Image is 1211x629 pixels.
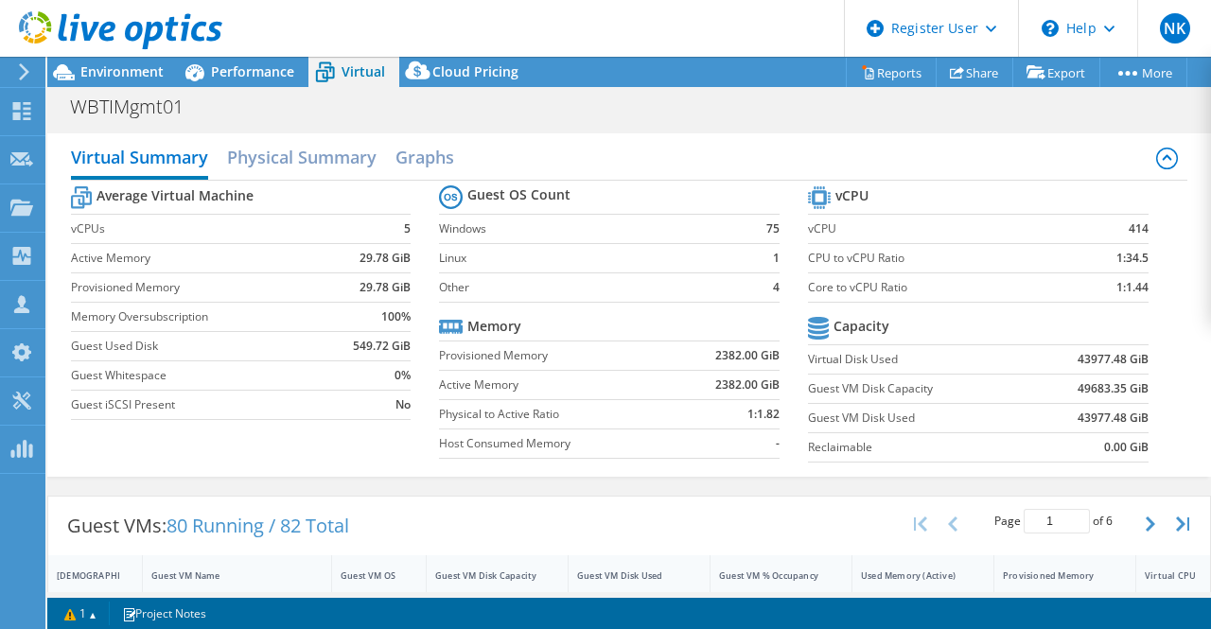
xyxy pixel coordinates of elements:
[360,278,411,297] b: 29.78 GiB
[1099,58,1187,87] a: More
[395,138,454,176] h2: Graphs
[1012,58,1100,87] a: Export
[439,434,673,453] label: Host Consumed Memory
[1078,409,1149,428] b: 43977.48 GiB
[167,513,349,538] span: 80 Running / 82 Total
[211,62,294,80] span: Performance
[71,337,329,356] label: Guest Used Disk
[467,185,570,204] b: Guest OS Count
[71,307,329,326] label: Memory Oversubscription
[1078,350,1149,369] b: 43977.48 GiB
[381,307,411,326] b: 100%
[1106,513,1113,529] span: 6
[1024,509,1090,533] input: jump to page
[404,219,411,238] b: 5
[808,249,1071,268] label: CPU to vCPU Ratio
[48,497,368,555] div: Guest VMs:
[936,58,1013,87] a: Share
[834,317,889,336] b: Capacity
[395,395,411,414] b: No
[808,350,1030,369] label: Virtual Disk Used
[1129,219,1149,238] b: 414
[435,569,536,582] div: Guest VM Disk Capacity
[151,569,300,582] div: Guest VM Name
[109,602,219,625] a: Project Notes
[1104,438,1149,457] b: 0.00 GiB
[1145,569,1199,582] div: Virtual CPU
[71,249,329,268] label: Active Memory
[439,346,673,365] label: Provisioned Memory
[808,438,1030,457] label: Reclaimable
[439,278,748,297] label: Other
[467,317,521,336] b: Memory
[439,405,673,424] label: Physical to Active Ratio
[439,219,748,238] label: Windows
[776,434,780,453] b: -
[71,278,329,297] label: Provisioned Memory
[719,569,820,582] div: Guest VM % Occupancy
[773,249,780,268] b: 1
[97,186,254,205] b: Average Virtual Machine
[1116,249,1149,268] b: 1:34.5
[432,62,518,80] span: Cloud Pricing
[994,509,1113,533] span: Page of
[71,138,208,180] h2: Virtual Summary
[808,379,1030,398] label: Guest VM Disk Capacity
[342,62,385,80] span: Virtual
[835,186,869,205] b: vCPU
[747,405,780,424] b: 1:1.82
[61,96,213,117] h1: WBTIMgmt01
[80,62,164,80] span: Environment
[861,569,962,582] div: Used Memory (Active)
[360,249,411,268] b: 29.78 GiB
[439,376,673,394] label: Active Memory
[71,366,329,385] label: Guest Whitespace
[353,337,411,356] b: 549.72 GiB
[395,366,411,385] b: 0%
[71,395,329,414] label: Guest iSCSI Present
[577,569,678,582] div: Guest VM Disk Used
[71,219,329,238] label: vCPUs
[773,278,780,297] b: 4
[715,376,780,394] b: 2382.00 GiB
[846,58,937,87] a: Reports
[439,249,748,268] label: Linux
[227,138,377,176] h2: Physical Summary
[57,569,111,582] div: [DEMOGRAPHIC_DATA]
[808,409,1030,428] label: Guest VM Disk Used
[808,278,1071,297] label: Core to vCPU Ratio
[766,219,780,238] b: 75
[1078,379,1149,398] b: 49683.35 GiB
[715,346,780,365] b: 2382.00 GiB
[1160,13,1190,44] span: NK
[1003,569,1104,582] div: Provisioned Memory
[1116,278,1149,297] b: 1:1.44
[341,569,395,582] div: Guest VM OS
[808,219,1071,238] label: vCPU
[51,602,110,625] a: 1
[1042,20,1059,37] svg: \n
